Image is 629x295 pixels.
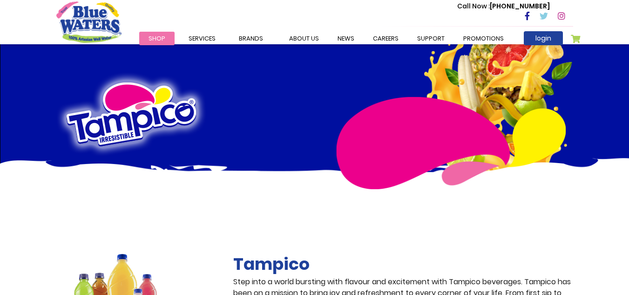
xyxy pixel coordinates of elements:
span: Services [189,34,216,43]
a: about us [280,32,328,45]
a: News [328,32,364,45]
span: Brands [239,34,263,43]
p: [PHONE_NUMBER] [457,1,550,11]
a: Promotions [454,32,513,45]
a: login [524,31,563,45]
span: Call Now : [457,1,490,11]
a: careers [364,32,408,45]
a: support [408,32,454,45]
a: store logo [56,1,122,42]
h2: Tampico [233,254,573,274]
span: Shop [149,34,165,43]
